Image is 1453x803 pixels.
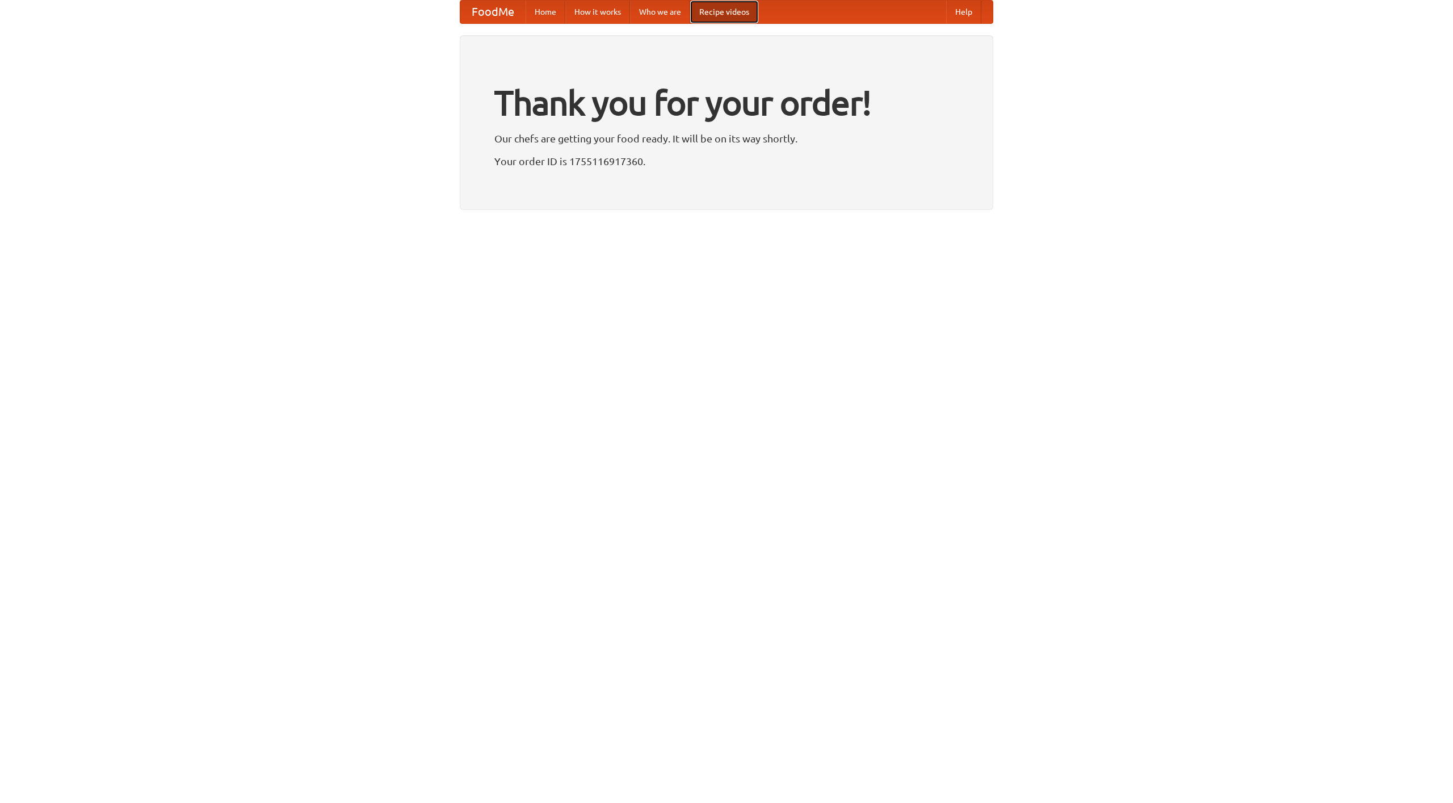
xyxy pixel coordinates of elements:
a: Recipe videos [690,1,758,23]
a: FoodMe [460,1,526,23]
a: Home [526,1,565,23]
p: Your order ID is 1755116917360. [494,153,959,170]
p: Our chefs are getting your food ready. It will be on its way shortly. [494,130,959,147]
h1: Thank you for your order! [494,75,959,130]
a: How it works [565,1,630,23]
a: Who we are [630,1,690,23]
a: Help [946,1,981,23]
